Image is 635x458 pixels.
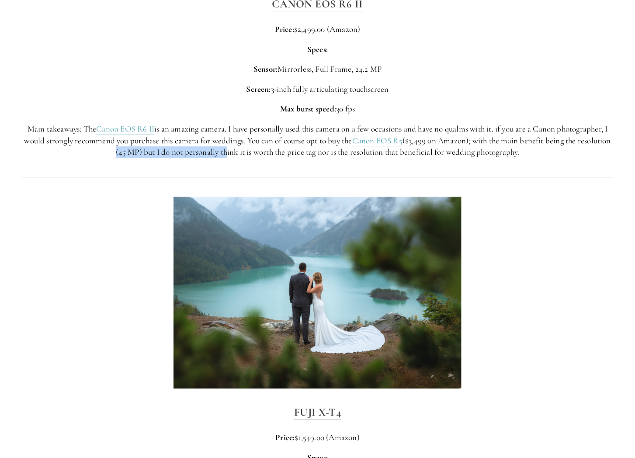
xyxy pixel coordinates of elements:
p: 3-inch fully articulating touchscreen [22,83,613,95]
p: $1,549.00 (Amazon) [22,432,613,444]
p: 30 fps [22,103,613,115]
strong: Specs: [307,44,328,54]
strong: Fuji X-T4 [294,406,341,419]
strong: Price: [275,24,294,34]
a: Canon EOS R6 II [96,124,154,135]
strong: Sensor: [253,64,278,74]
p: Mirrorless, Full Frame, 24.2 MP [22,63,613,75]
a: Fuji X-T4 [294,406,341,420]
a: Canon EOS R5 [352,135,403,146]
strong: Screen: [246,84,271,94]
strong: Max burst speed: [280,104,336,114]
p: Main takeaways: The is an amazing camera. I have personally used this camera on a few occasions a... [22,123,613,158]
p: $2,499.00 (Amazon) [22,24,613,35]
strong: Price: [275,432,295,442]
